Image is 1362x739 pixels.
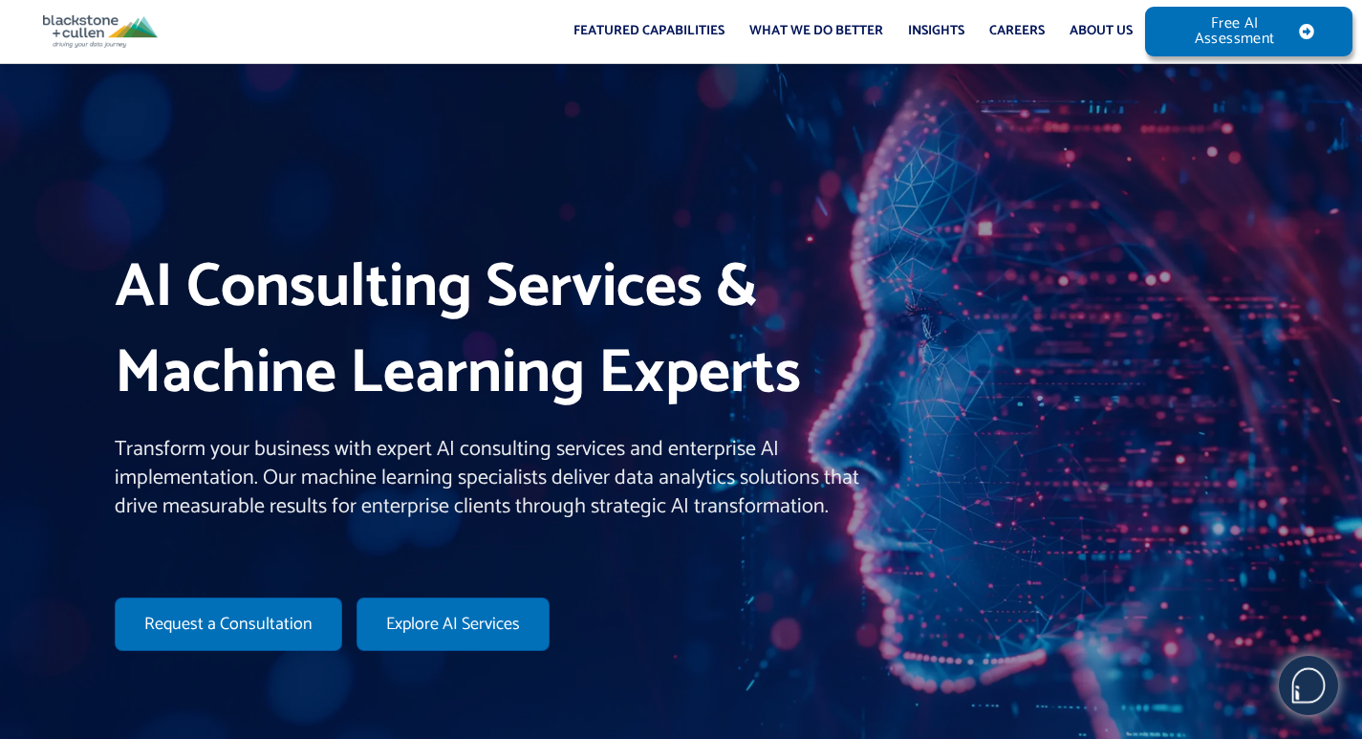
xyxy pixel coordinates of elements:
[357,598,550,651] a: Explore AI Services
[115,436,876,521] p: Transform your business with expert AI consulting services and enterprise AI implementation. Our ...
[115,246,876,417] h1: AI Consulting Services & Machine Learning Experts
[144,616,313,633] span: Request a Consultation
[1183,16,1286,47] span: Free AI Assessment
[1145,7,1352,56] a: Free AI Assessment
[1280,657,1337,714] img: users%2F5SSOSaKfQqXq3cFEnIZRYMEs4ra2%2Fmedia%2Fimages%2F-Bulle%20blanche%20sans%20fond%20%2B%20ma...
[115,598,342,651] a: Request a Consultation
[386,616,520,633] span: Explore AI Services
